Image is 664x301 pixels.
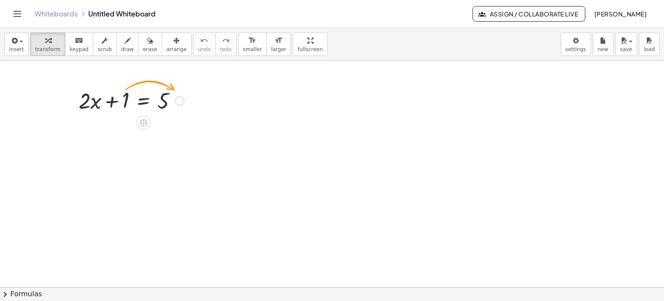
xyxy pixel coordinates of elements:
button: draw [116,32,139,56]
i: format_size [248,36,256,46]
button: redoredo [215,32,236,56]
button: undoundo [193,32,216,56]
button: keyboardkeypad [65,32,93,56]
span: draw [121,46,134,52]
button: fullscreen [293,32,327,56]
button: [PERSON_NAME] [587,6,654,22]
button: arrange [162,32,192,56]
span: arrange [166,46,187,52]
button: Assign / Collaborate Live [472,6,585,22]
button: format_sizelarger [266,32,291,56]
span: redo [220,46,232,52]
span: save [620,46,632,52]
span: new [597,46,608,52]
span: transform [35,46,61,52]
button: save [615,32,637,56]
button: format_sizesmaller [238,32,267,56]
span: undo [198,46,211,52]
button: new [593,32,613,56]
i: keyboard [75,36,83,46]
span: insert [9,46,24,52]
div: Apply the same math to both sides of the equation [137,116,150,129]
span: scrub [98,46,112,52]
button: insert [4,32,29,56]
i: redo [222,36,230,46]
span: Assign / Collaborate Live [480,10,578,18]
span: [PERSON_NAME] [594,10,647,18]
span: load [644,46,655,52]
i: format_size [275,36,283,46]
i: undo [200,36,208,46]
span: smaller [243,46,262,52]
span: settings [565,46,586,52]
button: transform [30,32,65,56]
span: keypad [70,46,89,52]
button: settings [561,32,591,56]
button: Toggle navigation [10,7,24,21]
a: Whiteboards [35,10,78,18]
span: larger [271,46,286,52]
button: scrub [93,32,117,56]
span: fullscreen [297,46,322,52]
button: load [639,32,660,56]
button: erase [138,32,162,56]
span: erase [143,46,157,52]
